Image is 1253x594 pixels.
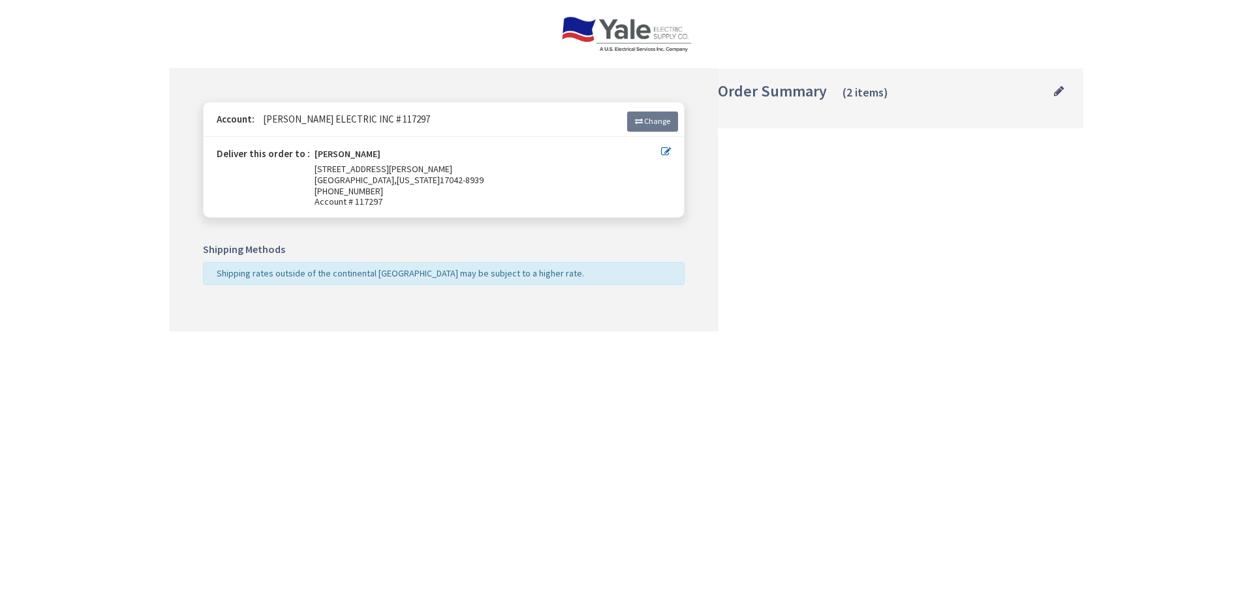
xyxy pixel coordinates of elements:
span: [US_STATE] [397,174,440,186]
span: [PHONE_NUMBER] [315,185,383,197]
span: Shipping rates outside of the continental [GEOGRAPHIC_DATA] may be subject to a higher rate. [217,267,584,279]
strong: [PERSON_NAME] [315,149,380,164]
span: (2 items) [843,85,888,100]
span: [STREET_ADDRESS][PERSON_NAME] [315,163,452,175]
img: Yale Electric Supply Co. [561,16,692,52]
span: [GEOGRAPHIC_DATA], [315,174,397,186]
h5: Shipping Methods [203,244,685,256]
span: Account # 117297 [315,196,661,207]
span: 17042-8939 [440,174,484,186]
span: Change [644,116,670,126]
span: [PERSON_NAME] ELECTRIC INC # 117297 [256,113,430,125]
a: Change [627,111,678,131]
span: Order Summary [718,81,827,101]
strong: Deliver this order to : [217,147,310,160]
strong: Account: [217,113,255,125]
